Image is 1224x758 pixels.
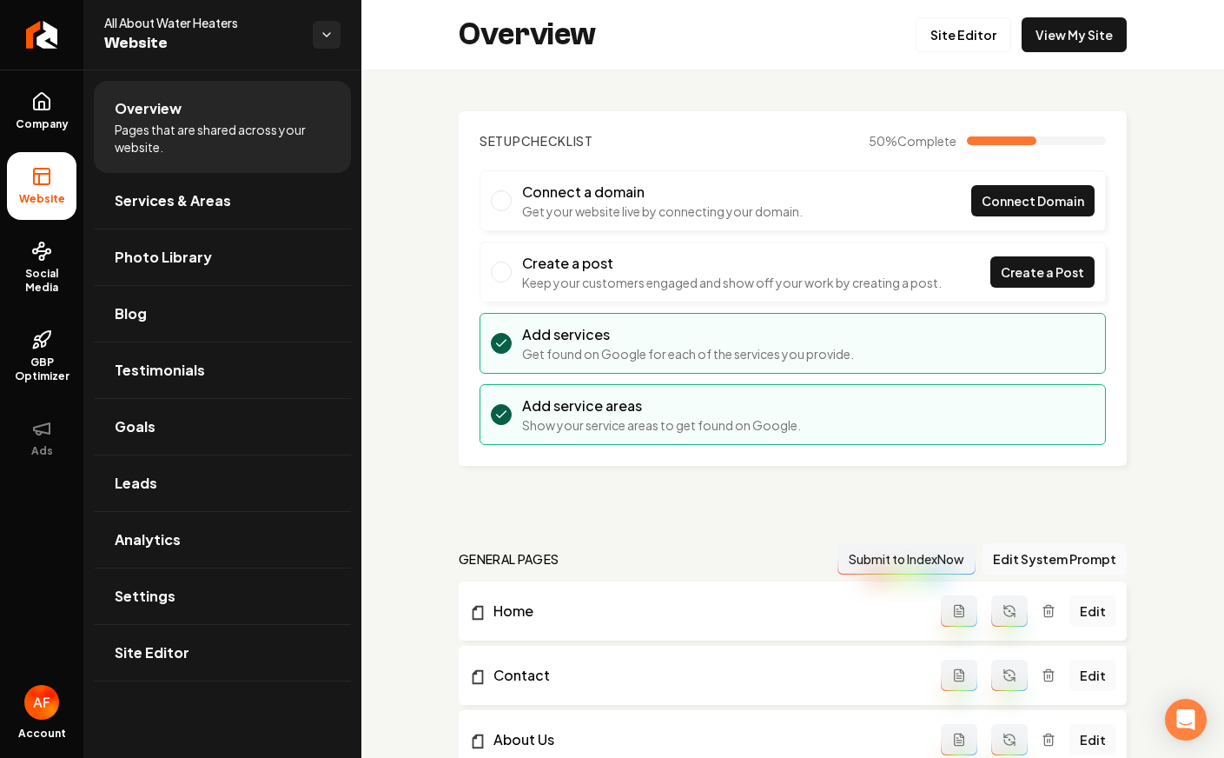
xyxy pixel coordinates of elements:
[7,227,76,309] a: Social Media
[522,345,854,362] p: Get found on Google for each of the services you provide.
[94,512,351,568] a: Analytics
[469,601,941,622] a: Home
[971,185,1095,216] a: Connect Domain
[24,444,60,458] span: Ads
[522,396,801,416] h3: Add service areas
[869,132,956,150] span: 50 %
[94,625,351,681] a: Site Editor
[7,77,76,145] a: Company
[115,473,157,494] span: Leads
[9,117,76,131] span: Company
[1069,595,1116,627] a: Edit
[24,685,59,720] img: Avan Fahimi
[1069,724,1116,755] a: Edit
[837,543,976,575] button: Submit to IndexNow
[941,724,977,755] button: Add admin page prompt
[522,182,803,203] h3: Connect a domain
[26,21,58,49] img: Rebolt Logo
[1022,17,1127,52] a: View My Site
[94,229,351,285] a: Photo Library
[94,342,351,398] a: Testimonials
[18,727,66,741] span: Account
[469,665,941,686] a: Contact
[1001,263,1084,282] span: Create a Post
[115,247,212,268] span: Photo Library
[115,98,182,119] span: Overview
[12,192,72,206] span: Website
[916,17,1011,52] a: Site Editor
[94,399,351,455] a: Goals
[94,455,351,511] a: Leads
[459,550,559,568] h2: general pages
[1165,699,1207,741] div: Open Intercom Messenger
[115,642,189,663] span: Site Editor
[459,17,596,52] h2: Overview
[983,543,1127,575] button: Edit System Prompt
[115,586,175,607] span: Settings
[115,416,155,437] span: Goals
[115,360,205,381] span: Testimonials
[522,203,803,220] p: Get your website live by connecting your domain.
[7,316,76,397] a: GBP Optimizer
[897,133,956,149] span: Complete
[469,729,941,750] a: About Us
[480,132,593,150] h2: Checklist
[982,192,1084,210] span: Connect Domain
[24,685,59,720] button: Open user button
[522,253,942,274] h3: Create a post
[115,529,181,550] span: Analytics
[522,416,801,434] p: Show your service areas to get found on Google.
[7,404,76,472] button: Ads
[94,286,351,342] a: Blog
[1069,660,1116,691] a: Edit
[115,190,231,211] span: Services & Areas
[7,267,76,295] span: Social Media
[94,173,351,229] a: Services & Areas
[94,568,351,624] a: Settings
[941,660,977,691] button: Add admin page prompt
[990,256,1095,288] a: Create a Post
[522,274,942,291] p: Keep your customers engaged and show off your work by creating a post.
[115,121,330,156] span: Pages that are shared across your website.
[522,324,854,345] h3: Add services
[104,14,299,31] span: All About Water Heaters
[115,303,147,324] span: Blog
[104,31,299,56] span: Website
[480,133,521,149] span: Setup
[7,356,76,383] span: GBP Optimizer
[941,595,977,627] button: Add admin page prompt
